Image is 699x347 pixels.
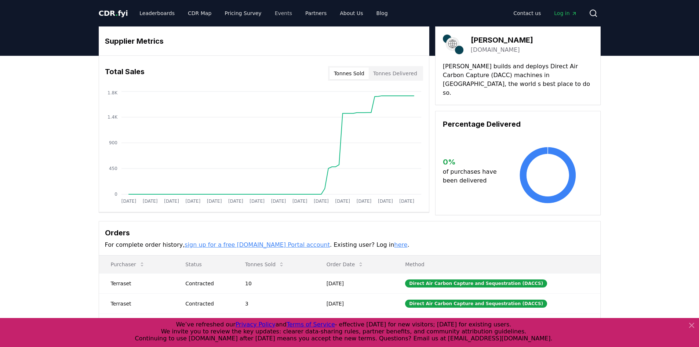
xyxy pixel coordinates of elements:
[315,293,394,314] td: [DATE]
[114,192,117,197] tspan: 0
[134,7,393,20] nav: Main
[109,140,117,145] tspan: 900
[105,66,145,81] h3: Total Sales
[108,115,118,120] tspan: 1.4K
[142,199,157,204] tspan: [DATE]
[292,199,307,204] tspan: [DATE]
[443,119,593,130] h3: Percentage Delivered
[399,199,414,204] tspan: [DATE]
[105,36,423,47] h3: Supplier Metrics
[378,199,393,204] tspan: [DATE]
[554,10,577,17] span: Log in
[99,9,128,18] span: CDR fyi
[207,199,222,204] tspan: [DATE]
[335,199,350,204] tspan: [DATE]
[548,7,583,20] a: Log in
[233,273,315,293] td: 10
[115,9,118,18] span: .
[507,7,583,20] nav: Main
[369,68,422,79] button: Tonnes Delivered
[134,7,181,20] a: Leaderboards
[471,35,533,46] h3: [PERSON_NAME]
[185,280,227,287] div: Contracted
[315,314,394,334] td: [DATE]
[299,7,332,20] a: Partners
[99,8,128,18] a: CDR.fyi
[330,68,369,79] button: Tonnes Sold
[356,199,371,204] tspan: [DATE]
[321,257,370,272] button: Order Date
[315,273,394,293] td: [DATE]
[105,227,594,238] h3: Orders
[239,257,290,272] button: Tonnes Sold
[394,241,407,248] a: here
[108,90,118,95] tspan: 1.8K
[233,314,315,334] td: 280
[99,273,174,293] td: Terraset
[164,199,179,204] tspan: [DATE]
[271,199,286,204] tspan: [DATE]
[219,7,267,20] a: Pricing Survey
[105,257,151,272] button: Purchaser
[179,261,227,268] p: Status
[228,199,243,204] tspan: [DATE]
[121,199,136,204] tspan: [DATE]
[405,279,547,288] div: Direct Air Carbon Capture and Sequestration (DACCS)
[443,156,503,167] h3: 0 %
[334,7,369,20] a: About Us
[371,7,394,20] a: Blog
[233,293,315,314] td: 3
[443,34,463,55] img: Octavia Carbon-logo
[269,7,298,20] a: Events
[99,314,174,334] td: Terraset
[443,62,593,97] p: [PERSON_NAME] builds and deploys Direct Air Carbon Capture (DACC) machines in [GEOGRAPHIC_DATA], ...
[443,167,503,185] p: of purchases have been delivered
[185,241,330,248] a: sign up for a free [DOMAIN_NAME] Portal account
[99,293,174,314] td: Terraset
[471,46,520,54] a: [DOMAIN_NAME]
[507,7,547,20] a: Contact us
[182,7,217,20] a: CDR Map
[405,300,547,308] div: Direct Air Carbon Capture and Sequestration (DACCS)
[109,166,117,171] tspan: 450
[185,199,200,204] tspan: [DATE]
[314,199,329,204] tspan: [DATE]
[185,300,227,307] div: Contracted
[105,241,594,249] p: For complete order history, . Existing user? Log in .
[399,261,594,268] p: Method
[250,199,265,204] tspan: [DATE]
